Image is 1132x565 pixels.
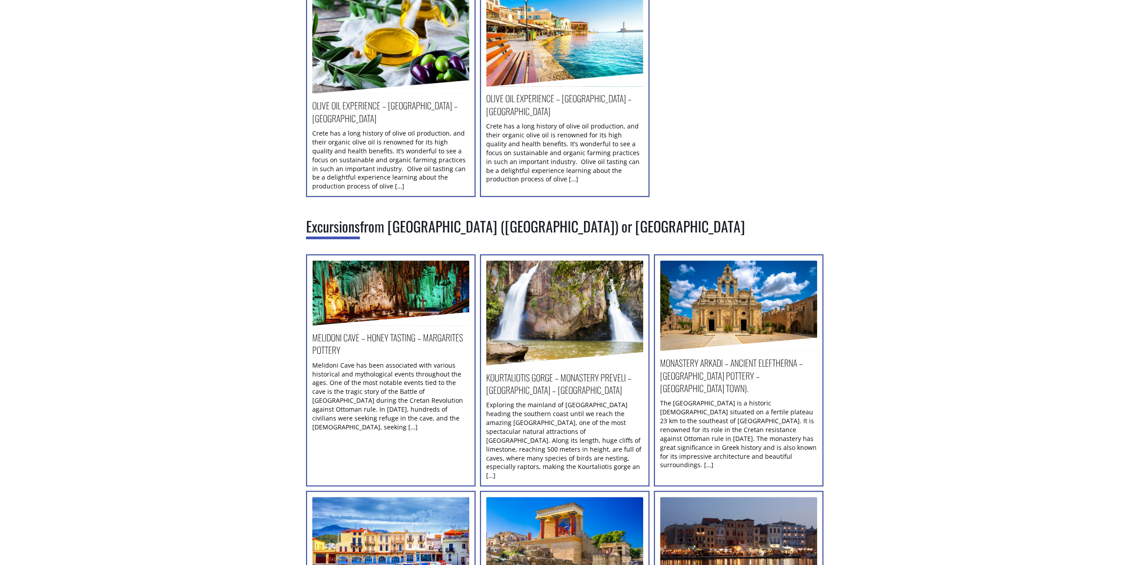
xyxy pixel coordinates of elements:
[486,122,643,184] div: Crete has a long history of olive oil production, and their organic olive oil is renowned for its...
[660,357,817,399] h2: Monastery Arkadi – Ancient Eleftherna – [GEOGRAPHIC_DATA] pottery – [GEOGRAPHIC_DATA] town).
[312,182,469,190] a: Olive oil experience – [GEOGRAPHIC_DATA] – [GEOGRAPHIC_DATA]Crete has a long history of olive oil...
[312,423,469,431] a: Melidoni cave – Honey tasting – Margarites potteryMelidoni Cave has been associated with various ...
[486,471,643,480] a: Kourtaliotis Gorge – Monastery Preveli – [GEOGRAPHIC_DATA] – [GEOGRAPHIC_DATA]Exploring the mainl...
[312,129,469,191] div: Crete has a long history of olive oil production, and their organic olive oil is renowned for its...
[312,361,469,432] div: Melidoni Cave has been associated with various historical and mythological events throughout the ...
[312,99,469,129] h2: Olive oil experience – [GEOGRAPHIC_DATA] – [GEOGRAPHIC_DATA]
[486,371,643,401] h2: Kourtaliotis Gorge – Monastery Preveli – [GEOGRAPHIC_DATA] – [GEOGRAPHIC_DATA]
[486,92,643,122] h2: Olive oil experience – [GEOGRAPHIC_DATA] – [GEOGRAPHIC_DATA]
[486,401,643,480] div: Exploring the mainland of [GEOGRAPHIC_DATA] heading the southern coast until we reach the amazing...
[306,215,826,250] h2: from [GEOGRAPHIC_DATA] ([GEOGRAPHIC_DATA]) or [GEOGRAPHIC_DATA]
[312,331,469,361] h2: Melidoni cave – Honey tasting – Margarites pottery
[660,399,817,469] div: The [GEOGRAPHIC_DATA] is a historic [DEMOGRAPHIC_DATA] situated on a fertile plateau 23 km to the...
[660,461,817,469] a: Monastery Arkadi – Ancient Eleftherna – [GEOGRAPHIC_DATA] pottery – [GEOGRAPHIC_DATA] town).The [...
[306,216,360,239] span: Excursions
[486,175,643,183] a: Olive oil experience – [GEOGRAPHIC_DATA] – [GEOGRAPHIC_DATA]Crete has a long history of olive oil...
